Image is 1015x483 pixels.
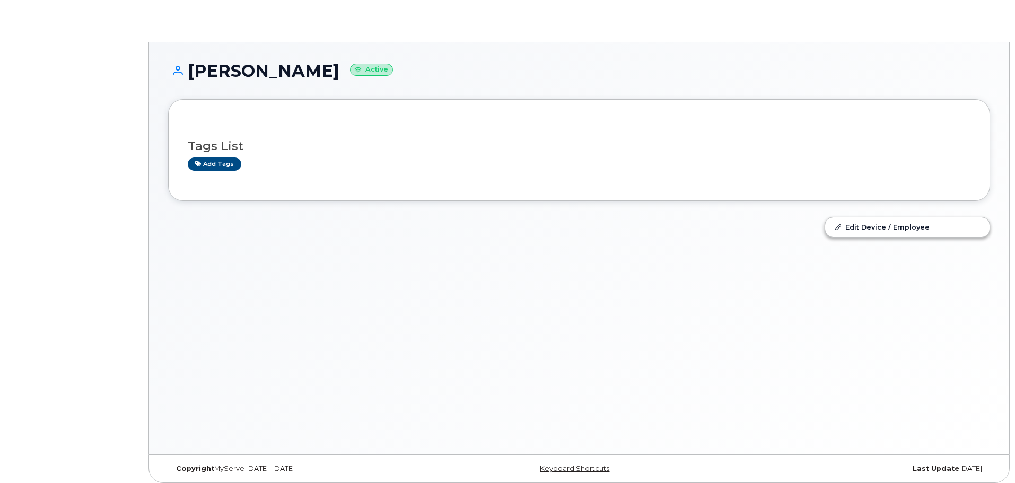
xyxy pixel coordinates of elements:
[350,64,393,76] small: Active
[825,217,990,236] a: Edit Device / Employee
[188,157,241,171] a: Add tags
[913,464,959,472] strong: Last Update
[540,464,609,472] a: Keyboard Shortcuts
[188,139,970,153] h3: Tags List
[168,62,990,80] h1: [PERSON_NAME]
[168,464,442,473] div: MyServe [DATE]–[DATE]
[716,464,990,473] div: [DATE]
[176,464,214,472] strong: Copyright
